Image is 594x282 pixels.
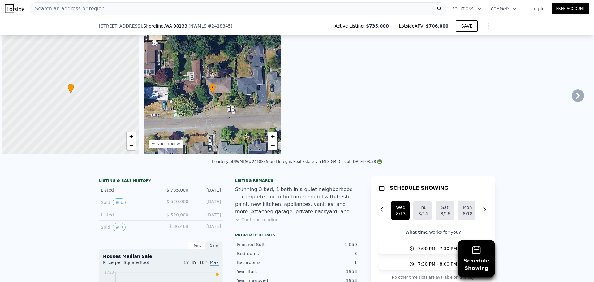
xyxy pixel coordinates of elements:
[377,159,382,164] img: NWMLS Logo
[463,210,471,217] div: 8/18
[297,259,357,266] div: 1
[157,142,180,146] div: STREET VIEW
[396,210,405,217] div: 8/13
[458,201,476,220] button: Mon8/18
[268,132,277,141] a: Zoom in
[237,241,297,248] div: Finished Sqft
[103,259,161,269] div: Price per Square Foot
[208,24,231,28] span: # 2418845
[193,198,221,206] div: [DATE]
[463,204,471,210] div: Mon
[379,243,488,254] button: 7:00 PM - 7:30 PM
[413,201,432,220] button: Thu8/14
[190,24,207,28] span: NWMLS
[129,142,133,150] span: −
[113,223,126,231] button: View historical data
[379,258,488,270] button: 7:30 PM - 8:00 PM
[391,201,410,220] button: Wed8/13
[379,229,488,235] p: What time works for you?
[399,23,426,29] span: Lotside ARV
[210,260,219,266] span: Max
[30,5,105,12] span: Search an address or region
[99,178,223,184] div: LISTING & SALE HISTORY
[396,204,405,210] div: Wed
[441,204,449,210] div: Sat
[142,23,187,29] span: , Shoreline
[101,212,156,218] div: Listed
[334,23,366,29] span: Active Listing
[271,142,275,150] span: −
[441,210,449,217] div: 8/16
[68,85,74,90] span: •
[193,223,221,231] div: [DATE]
[418,210,427,217] div: 8/14
[268,141,277,150] a: Zoom out
[524,6,552,12] a: Log In
[235,217,279,223] button: Continue reading
[101,198,156,206] div: Sold
[169,224,188,229] span: $ 86,469
[193,212,221,218] div: [DATE]
[552,3,589,14] a: Free Account
[5,4,24,13] img: Lotside
[188,241,205,249] div: Rent
[164,24,187,28] span: , WA 98133
[447,3,486,15] button: Solutions
[458,240,495,277] button: ScheduleShowing
[235,178,359,183] div: Listing remarks
[166,188,188,193] span: $ 735,000
[237,250,297,257] div: Bedrooms
[379,274,488,281] p: No other time slots are available on this day
[366,23,389,29] span: $735,000
[193,187,221,193] div: [DATE]
[237,259,297,266] div: Bathrooms
[68,84,74,94] div: •
[237,268,297,275] div: Year Built
[104,270,114,275] tspan: $720
[127,141,136,150] a: Zoom out
[297,268,357,275] div: 1953
[209,84,216,94] div: •
[101,187,156,193] div: Listed
[483,20,495,32] button: Show Options
[235,233,359,238] div: Property details
[418,245,457,252] span: 7:00 PM - 7:30 PM
[486,3,522,15] button: Company
[199,260,207,265] span: 10Y
[235,186,359,215] div: Stunning 3 bed, 1 bath in a quiet neighborhood — complete top-to-bottom remodel with fresh paint,...
[271,132,275,140] span: +
[436,201,454,220] button: Sat8/16
[129,132,133,140] span: +
[101,223,156,231] div: Sold
[426,24,449,28] span: $706,000
[297,241,357,248] div: 1,050
[127,132,136,141] a: Zoom in
[183,260,189,265] span: 1Y
[99,23,142,29] span: [STREET_ADDRESS]
[191,260,196,265] span: 3Y
[212,159,382,164] div: Courtesy of NWMLS (#2418845) and Integris Real Estate via MLS GRID as of [DATE] 08:58
[456,20,478,32] button: SAVE
[166,199,188,204] span: $ 520,000
[113,198,126,206] button: View historical data
[297,250,357,257] div: 3
[188,23,232,29] div: ( )
[166,212,188,217] span: $ 520,000
[390,184,448,192] h1: SCHEDULE SHOWING
[418,261,457,267] span: 7:30 PM - 8:00 PM
[205,241,223,249] div: Sale
[103,253,219,259] div: Houses Median Sale
[209,85,216,90] span: •
[418,204,427,210] div: Thu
